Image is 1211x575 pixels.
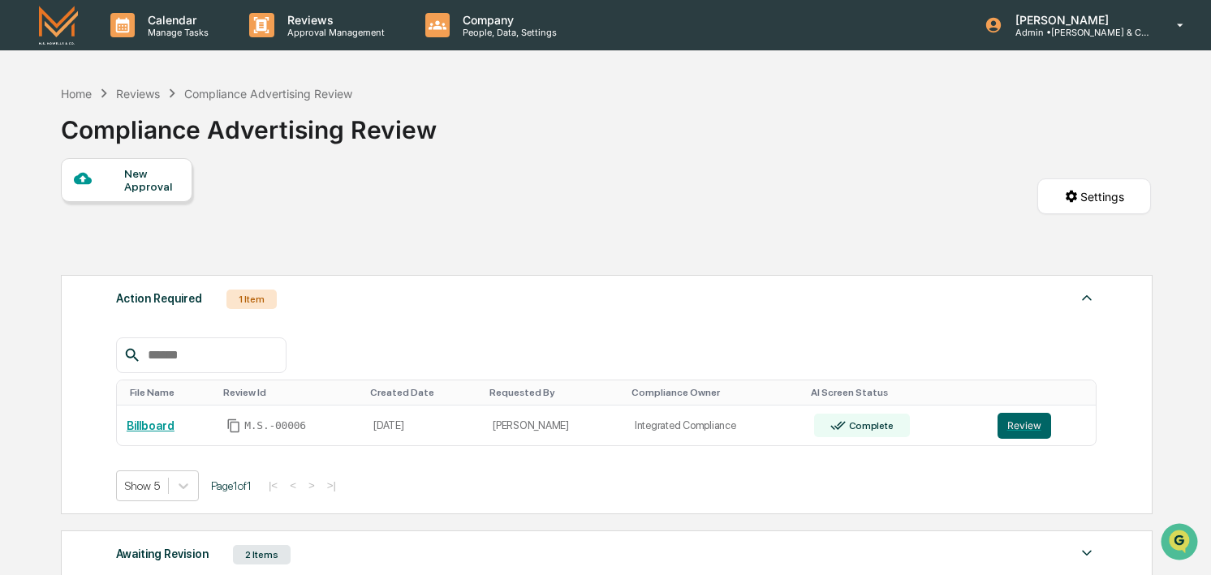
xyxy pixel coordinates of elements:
div: Toggle SortBy [370,387,476,398]
td: [DATE] [364,406,483,445]
p: [PERSON_NAME] [1002,13,1153,27]
div: 2 Items [233,545,291,564]
p: People, Data, Settings [450,27,565,38]
div: Toggle SortBy [811,387,981,398]
span: Copy Id [226,418,241,433]
button: >| [322,478,341,492]
span: M.S.-00006 [244,419,306,432]
button: < [285,478,301,492]
div: Compliance Advertising Review [61,102,437,144]
p: How can we help? [16,34,295,60]
div: Home [61,87,92,101]
span: Preclearance [32,204,105,221]
p: Company [450,13,565,27]
p: Calendar [135,13,217,27]
img: 1746055101610-c473b297-6a78-478c-a979-82029cc54cd1 [16,124,45,153]
p: Approval Management [274,27,393,38]
div: Reviews [116,87,160,101]
button: |< [264,478,282,492]
p: Manage Tasks [135,27,217,38]
button: Review [998,413,1051,439]
span: Page 1 of 1 [211,479,252,492]
div: 🗄️ [118,206,131,219]
div: Action Required [116,288,202,309]
div: New Approval [124,167,179,193]
a: 🖐️Preclearance [10,198,111,227]
p: Admin • [PERSON_NAME] & Co. - BD [1002,27,1153,38]
button: Start new chat [276,129,295,148]
span: Attestations [134,204,201,221]
span: Data Lookup [32,235,102,251]
div: Toggle SortBy [130,387,210,398]
div: Complete [846,420,894,431]
img: caret [1077,543,1097,563]
div: Start new chat [55,124,266,140]
div: 🖐️ [16,206,29,219]
div: Toggle SortBy [489,387,618,398]
span: Pylon [162,275,196,287]
div: 1 Item [226,290,277,309]
button: Settings [1037,178,1151,214]
div: Toggle SortBy [1001,387,1090,398]
div: We're available if you need us! [55,140,205,153]
p: Reviews [274,13,393,27]
iframe: Open customer support [1159,521,1203,565]
button: > [304,478,320,492]
div: 🔎 [16,237,29,250]
div: Toggle SortBy [631,387,798,398]
div: Compliance Advertising Review [184,87,352,101]
td: [PERSON_NAME] [483,406,625,445]
a: 🗄️Attestations [111,198,208,227]
div: Toggle SortBy [223,387,357,398]
img: logo [39,6,78,44]
div: Awaiting Revision [116,543,209,564]
a: Powered byPylon [114,274,196,287]
img: caret [1077,288,1097,307]
td: Integrated Compliance [625,406,804,445]
a: Billboard [127,419,175,432]
a: Review [998,413,1087,439]
a: 🔎Data Lookup [10,229,109,258]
